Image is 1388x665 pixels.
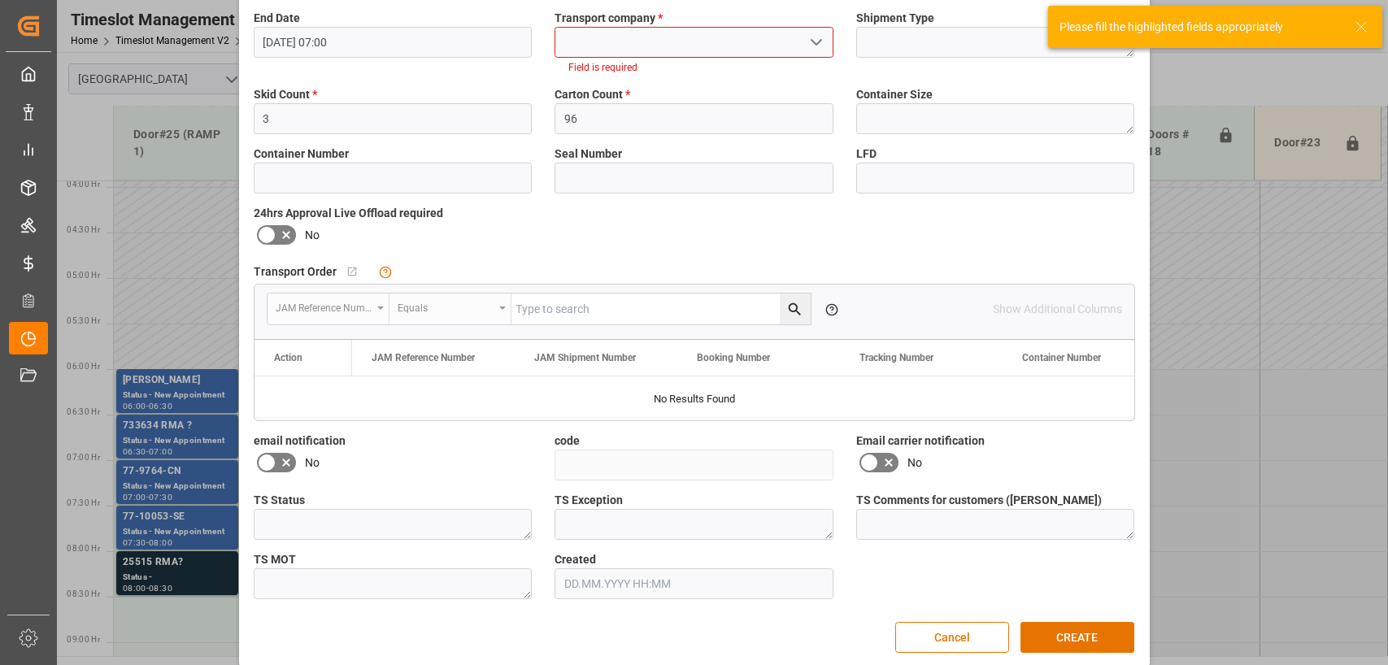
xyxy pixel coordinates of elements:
[1020,622,1134,653] button: CREATE
[856,86,933,103] span: Container Size
[389,293,511,324] button: open menu
[276,297,372,315] div: JAM Reference Number
[555,10,663,27] span: Transport company
[254,551,296,568] span: TS MOT
[697,352,770,363] span: Booking Number
[254,146,349,163] span: Container Number
[305,227,320,244] span: No
[856,432,985,450] span: Email carrier notification
[511,293,811,324] input: Type to search
[254,205,443,222] span: 24hrs Approval Live Offload required
[534,352,636,363] span: JAM Shipment Number
[895,622,1009,653] button: Cancel
[254,27,533,58] input: DD.MM.YYYY HH:MM
[907,454,922,472] span: No
[1022,352,1101,363] span: Container Number
[398,297,494,315] div: Equals
[254,492,305,509] span: TS Status
[856,146,877,163] span: LFD
[305,454,320,472] span: No
[803,30,827,55] button: open menu
[856,10,934,27] span: Shipment Type
[372,352,475,363] span: JAM Reference Number
[856,492,1102,509] span: TS Comments for customers ([PERSON_NAME])
[555,492,623,509] span: TS Exception
[555,86,630,103] span: Carton Count
[254,263,337,280] span: Transport Order
[555,551,596,568] span: Created
[274,352,302,363] div: Action
[254,86,317,103] span: Skid Count
[859,352,933,363] span: Tracking Number
[555,146,622,163] span: Seal Number
[568,60,820,75] li: Field is required
[268,293,389,324] button: open menu
[254,432,346,450] span: email notification
[254,10,300,27] span: End Date
[1059,19,1339,36] div: Please fill the highlighted fields appropriately
[780,293,811,324] button: search button
[555,568,833,599] input: DD.MM.YYYY HH:MM
[555,432,580,450] span: code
